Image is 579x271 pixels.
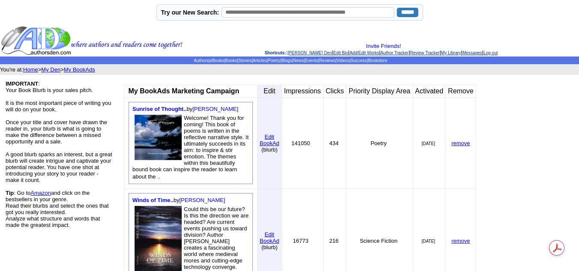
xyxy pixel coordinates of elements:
span: Shortcuts: [264,51,286,55]
font: Impressions [284,87,321,95]
font: Welcome! Thank you for coming! This book of poems is written in the reflective narrative style. I... [132,115,249,180]
a: Messages [462,51,482,55]
a: Books [225,58,237,63]
a: Log out [483,51,498,55]
font: (blurb) [261,244,278,250]
a: Videos [336,58,349,63]
a: Events [305,58,318,63]
font: Clicks [326,87,344,95]
img: header_logo2.gif [1,26,183,56]
a: Reviews [319,58,336,63]
a: remove [451,140,470,146]
font: Poetry [371,140,387,146]
a: EditBookAd [260,133,279,146]
a: Author Tracker [381,51,409,55]
font: (blurb) [261,146,278,153]
a: eBooks [210,58,224,63]
font: Edit BookAd [260,231,279,244]
font: Priority Display Area [348,87,410,95]
a: remove [451,238,470,244]
a: Amazon [30,190,51,196]
a: [PERSON_NAME] [179,197,225,203]
img: 80250.jpg [135,115,182,160]
a: [PERSON_NAME] [192,106,238,112]
a: Poetry [268,58,280,63]
a: Sunrise of Thought.. [132,106,186,112]
font: 434 [329,140,339,146]
div: : | | | | | | | [184,43,578,56]
a: Winds of Time.. [132,197,174,203]
a: [PERSON_NAME] Den [288,51,332,55]
a: My Den [41,66,60,73]
a: Edit Bio [333,51,348,55]
b: My BookAds Marketing Campaign [128,87,239,95]
a: Success [351,58,367,63]
font: Science Fiction [360,238,397,244]
b: IMPORTANT [6,80,38,87]
a: Blogs [281,58,292,63]
a: News [293,58,304,63]
a: Review Tracker [410,51,440,55]
font: Edit BookAd [260,134,279,146]
font: [DATE] [422,141,435,146]
font: 216 [329,238,339,244]
a: My Library [441,51,461,55]
a: My BookAds [64,66,95,73]
font: 141050 [291,140,310,146]
a: Authors [194,58,208,63]
a: EditBookAd [260,230,279,244]
font: by [132,106,238,112]
a: Stories [238,58,252,63]
a: Bookstore [368,58,387,63]
b: Tip [6,190,14,196]
a: Articles [252,58,267,63]
font: Edit [264,87,276,95]
label: Try our New Search: [161,9,219,16]
a: Add/Edit Works [350,51,379,55]
font: : Your Book Blurb is your sales pitch. It is the most important piece of writing you will do on y... [6,80,112,228]
font: Activated [415,87,444,95]
font: Remove [448,87,474,95]
font: 16773 [293,238,309,244]
font: [DATE] [422,239,435,244]
a: Home [23,66,38,73]
a: Invite Friends! [366,43,401,49]
font: by [132,197,225,203]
